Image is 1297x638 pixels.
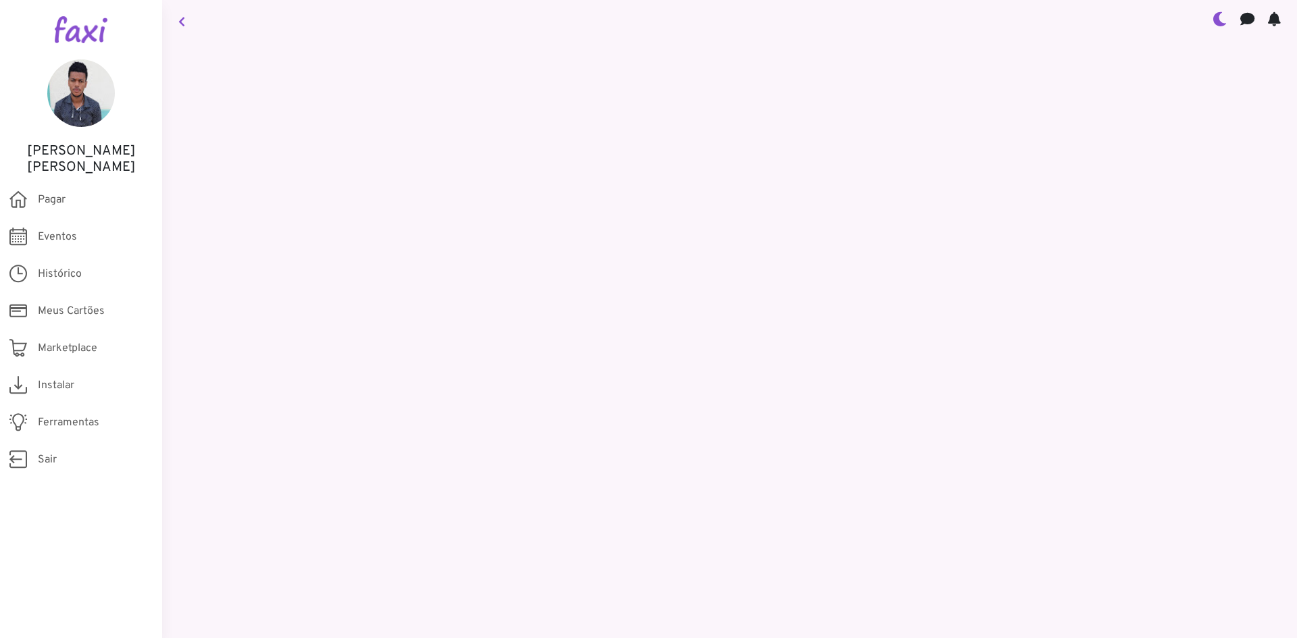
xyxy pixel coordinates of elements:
span: Histórico [38,266,82,282]
span: Ferramentas [38,415,99,431]
span: Instalar [38,377,74,394]
span: Pagar [38,192,66,208]
span: Eventos [38,229,77,245]
h5: [PERSON_NAME] [PERSON_NAME] [20,143,142,176]
span: Sair [38,452,57,468]
span: Marketplace [38,340,97,356]
span: Meus Cartões [38,303,105,319]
